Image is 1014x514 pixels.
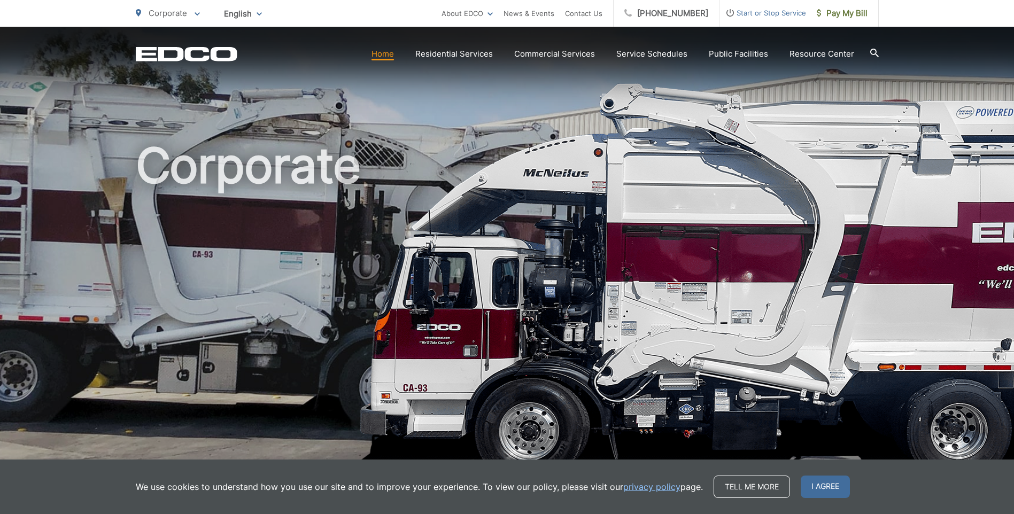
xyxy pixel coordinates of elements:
[616,48,687,60] a: Service Schedules
[801,476,850,498] span: I agree
[415,48,493,60] a: Residential Services
[371,48,394,60] a: Home
[136,46,237,61] a: EDCD logo. Return to the homepage.
[789,48,854,60] a: Resource Center
[714,476,790,498] a: Tell me more
[136,139,879,477] h1: Corporate
[565,7,602,20] a: Contact Us
[149,8,187,18] span: Corporate
[709,48,768,60] a: Public Facilities
[817,7,868,20] span: Pay My Bill
[504,7,554,20] a: News & Events
[623,480,680,493] a: privacy policy
[442,7,493,20] a: About EDCO
[216,4,270,23] span: English
[136,480,703,493] p: We use cookies to understand how you use our site and to improve your experience. To view our pol...
[514,48,595,60] a: Commercial Services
